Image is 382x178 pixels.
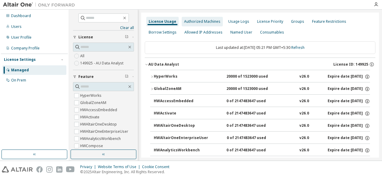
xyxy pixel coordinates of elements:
div: Usage Logs [228,19,249,24]
label: HWAltairOneEnterpriseUser [80,128,129,135]
div: 0 of 2147483647 used [226,148,280,153]
div: v26.0 [299,123,309,129]
div: 0 of 2147483647 used [227,135,281,141]
div: Authorized Machines [184,19,220,24]
div: Company Profile [11,46,40,51]
label: HWActivate [80,114,101,121]
div: Expire date: [DATE] [328,148,370,153]
button: HWActivate0 of 2147483647 usedv26.0Expire date:[DATE] [154,107,370,120]
div: License Usage [149,19,176,24]
img: Altair One [3,2,78,8]
div: Website Terms of Use [98,165,142,169]
div: Borrow Settings [149,30,177,35]
div: Consumables [260,30,284,35]
label: HyperWorks [80,92,103,99]
div: 20000 of 1523000 used [226,86,280,92]
div: Cookie Consent [142,165,173,169]
span: Clear filter [125,35,129,40]
div: HWAnalyticsWorkbench [154,148,208,153]
div: v26.0 [299,86,309,92]
a: Refresh [291,45,305,50]
div: HWAltairOneDesktop [154,123,208,129]
div: Dashboard [11,13,31,18]
img: youtube.svg [66,166,75,173]
div: v26.0 [299,99,309,104]
div: Last updated at: [DATE] 05:21 PM GMT+5:30 [145,41,375,54]
span: License ID: 149925 [333,62,368,67]
a: Clear all [73,25,134,30]
div: Users [11,24,22,29]
div: HyperWorks [154,74,208,79]
button: HWAnalyticsWorkbench0 of 2147483647 usedv26.0Expire date:[DATE] [154,144,370,157]
span: Feature [78,74,94,79]
div: 0 of 2147483647 used [226,111,280,116]
label: HWAccessEmbedded [80,106,118,114]
button: Feature [73,70,134,83]
label: 149925 - AU Data Analyst [80,60,125,67]
label: HWCompose [80,142,104,150]
div: GlobalZoneAM [154,86,208,92]
div: 0 of 2147483647 used [226,99,280,104]
div: 0 of 2147483647 used [226,123,280,129]
p: © 2025 Altair Engineering, Inc. All Rights Reserved. [80,169,173,174]
div: v26.0 [299,135,309,141]
img: altair_logo.svg [2,166,33,173]
button: GlobalZoneAM20000 of 1523000 usedv26.0Expire date:[DATE] [150,82,370,96]
button: HWAltairOneEnterpriseUser0 of 2147483647 usedv26.0Expire date:[DATE] [154,132,370,145]
button: HWCompose0 of 2147483647 usedv26.0Expire date:[DATE] [154,156,370,169]
div: Expire date: [DATE] [328,99,370,104]
div: v26.0 [299,148,309,153]
div: Expire date: [DATE] [328,74,370,79]
label: All [80,52,86,60]
div: HWActivate [154,111,208,116]
div: License Settings [4,57,36,62]
button: HWAccessEmbedded0 of 2147483647 usedv26.0Expire date:[DATE] [154,95,370,108]
div: Privacy [80,165,98,169]
div: Managed [11,68,29,73]
div: Expire date: [DATE] [328,123,370,129]
div: Expire date: [DATE] [328,86,370,92]
label: HWAnalyticsWorkbench [80,135,122,142]
img: facebook.svg [36,166,43,173]
button: HyperWorks20000 of 1523000 usedv26.0Expire date:[DATE] [150,70,370,83]
label: GlobalZoneAM [80,99,108,106]
button: AU Data AnalystLicense ID: 149925 [145,58,375,71]
div: Expire date: [DATE] [328,111,370,116]
div: AU Data Analyst [148,62,179,67]
div: v26.0 [299,111,309,116]
div: 20000 of 1523000 used [226,74,280,79]
div: Allowed IP Addresses [184,30,223,35]
div: Expire date: [DATE] [328,135,370,141]
img: linkedin.svg [56,166,62,173]
button: License [73,31,134,44]
div: Named User [230,30,252,35]
div: License Priority [257,19,283,24]
button: HWAltairOneDesktop0 of 2147483647 usedv26.0Expire date:[DATE] [154,119,370,132]
span: License [78,35,93,40]
div: v26.0 [299,74,309,79]
div: HWAccessEmbedded [154,99,208,104]
label: HWAltairOneDesktop [80,121,118,128]
span: Clear filter [125,74,129,79]
div: Feature Restrictions [312,19,346,24]
img: instagram.svg [46,166,53,173]
div: HWAltairOneEnterpriseUser [154,135,208,141]
div: User Profile [11,35,32,40]
div: Groups [291,19,304,24]
div: On Prem [11,78,26,83]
